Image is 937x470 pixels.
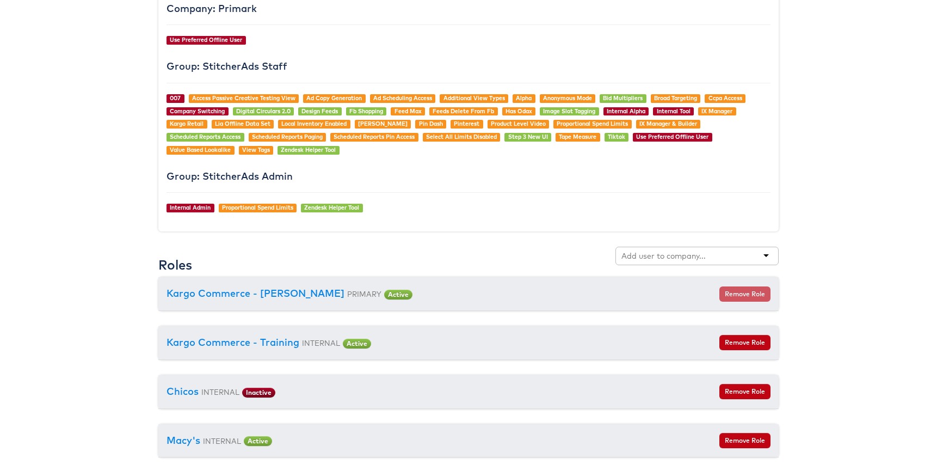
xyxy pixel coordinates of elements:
[281,120,347,127] a: Local Inventory Enabled
[167,61,770,72] h4: Group: StitcherAds Staff
[443,94,505,102] a: Additional View Types
[433,107,494,115] a: Feeds Delete From Fb
[167,434,200,447] a: Macy's
[167,287,344,300] a: Kargo Commerce - [PERSON_NAME]
[242,146,270,154] a: View Tags
[236,107,291,115] a: Digital Circulars 2.0
[608,133,625,141] a: Tiktok
[543,107,595,115] a: Image Slot Tagging
[334,133,415,141] a: Scheduled Reports Pin Access
[302,338,340,347] small: INTERNAL
[170,133,241,141] a: Scheduled Reports Access
[170,146,231,154] a: Value Based Lookalike
[242,388,275,398] span: Inactive
[603,94,643,102] a: Bid Multipliers
[719,286,770,302] button: Remove Role
[543,94,592,102] a: Anonymous Mode
[719,384,770,399] button: Remove Role
[343,339,371,349] span: Active
[384,290,412,300] span: Active
[167,336,299,349] a: Kargo Commerce - Training
[203,436,241,445] small: INTERNAL
[516,94,532,102] a: Alpha
[557,120,628,127] a: Proportional Spend Limits
[167,3,770,14] h4: Company: Primark
[701,107,732,115] a: IX Manager
[419,120,443,127] a: Pin Dash
[621,251,707,261] input: Add user to company...
[657,107,691,115] a: Internal Tool
[639,120,697,127] a: IX Manager & Builder
[349,107,383,115] a: Fb Shopping
[170,94,181,102] a: 007
[358,120,408,127] a: [PERSON_NAME]
[301,107,338,115] a: Design Feeds
[158,258,192,272] h3: Roles
[170,36,242,44] a: Use Preferred Offline User
[559,133,596,141] a: Tape Measure
[607,107,645,115] a: Internal Alpha
[252,133,323,141] a: Scheduled Reports Paging
[426,133,497,141] a: Select All Limits Disabled
[192,94,295,102] a: Access Passive Creative Testing View
[170,204,211,211] a: Internal Admin
[222,204,293,211] a: Proportional Spend Limits
[167,385,199,398] a: Chicos
[636,133,708,141] a: Use Preferred Offline User
[491,120,546,127] a: Product Level Video
[708,94,742,102] a: Ccpa Access
[719,335,770,350] button: Remove Role
[170,120,204,127] a: Kargo Retail
[373,94,432,102] a: Ad Scheduling Access
[306,94,362,102] a: Ad Copy Generation
[170,107,225,115] a: Company Switching
[244,436,272,446] span: Active
[394,107,422,115] a: Feed Max
[215,120,270,127] a: Lia Offline Data Set
[454,120,479,127] a: Pinterest
[347,289,381,298] small: PRIMARY
[654,94,697,102] a: Broad Targeting
[508,133,548,141] a: Step 3 New UI
[201,387,239,396] small: INTERNAL
[506,107,532,115] a: Has Odax
[167,171,770,182] h4: Group: StitcherAds Admin
[304,204,359,211] a: Zendesk Helper Tool
[719,433,770,448] button: Remove Role
[281,146,336,154] a: Zendesk Helper Tool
